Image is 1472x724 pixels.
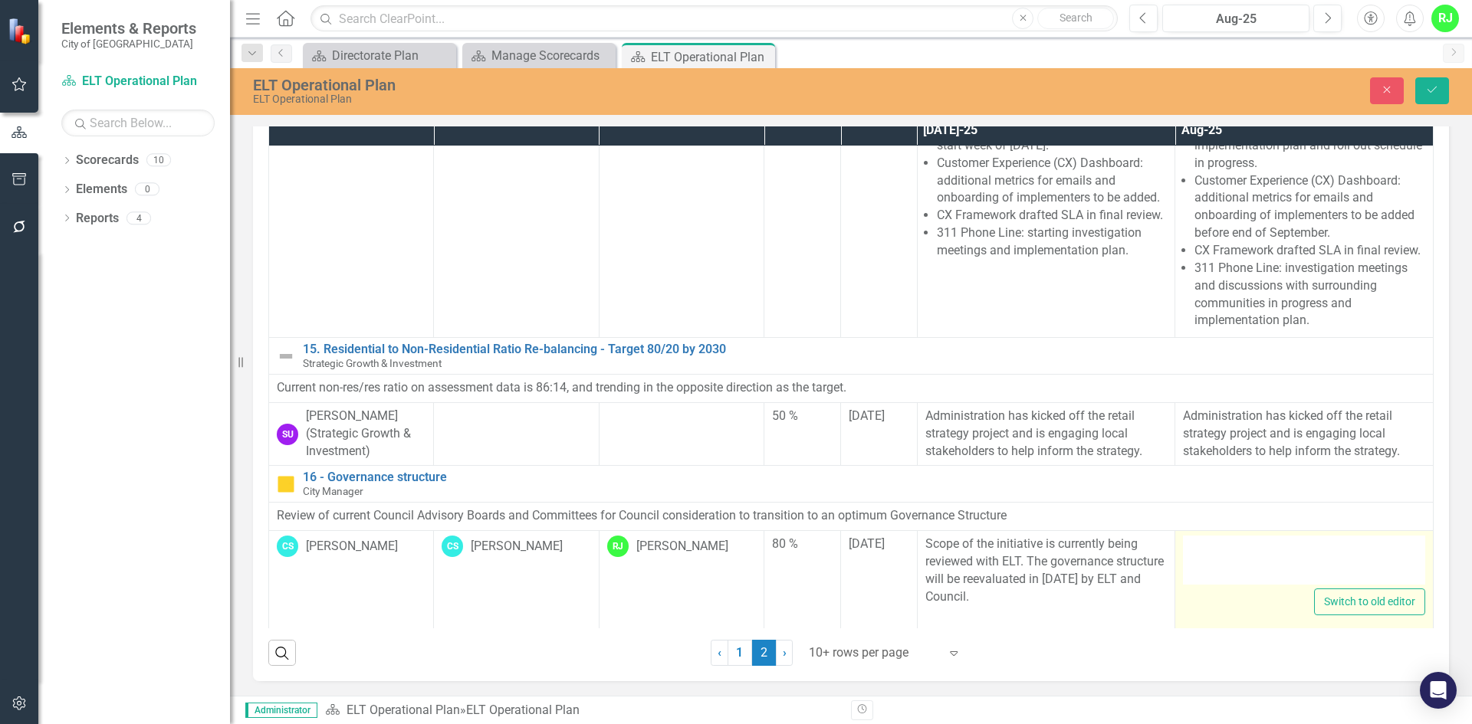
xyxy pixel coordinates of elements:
span: Elements & Reports [61,19,196,38]
a: ELT Operational Plan [347,703,460,717]
div: 4 [127,211,151,224]
span: [DATE] [849,536,885,551]
p: Scope of the initiative is currently being reviewed with ELT. The governance structure will be re... [925,536,1168,605]
a: 16 - Governance structure [303,470,1425,484]
div: 10 [146,154,171,167]
a: 1 [728,640,752,666]
li: CX Framework drafted SLA in final review. [1194,242,1425,260]
div: SU [277,424,298,445]
div: 0 [135,183,159,196]
p: Administration has kicked off the retail strategy project and is engaging local stakeholders to h... [1183,408,1425,460]
div: [PERSON_NAME] [636,538,728,555]
button: Switch to old editor [1314,588,1425,615]
div: ELT Operational Plan [253,77,924,93]
div: RJ [607,536,629,557]
span: 2 [752,640,777,666]
div: Open Intercom Messenger [1420,672,1457,709]
span: Search [1060,11,1092,24]
div: Aug-25 [1168,10,1304,28]
div: » [325,702,839,719]
a: 15. Residential to Non-Residential Ratio Re-balancing - Target 80/20 by 2030 [303,342,1425,356]
div: CS [277,536,298,557]
small: City of [GEOGRAPHIC_DATA] [61,38,196,50]
div: ELT Operational Plan [253,93,924,105]
a: Scorecards [76,152,139,169]
li: 311 Phone Line: starting investigation meetings and implementation plan. [937,224,1168,260]
div: ELT Operational Plan [651,48,771,67]
a: Reports [76,210,119,228]
div: 50 % [772,408,833,425]
span: [DATE] [849,408,885,423]
input: Search ClearPoint... [310,5,1118,32]
li: Customer Experience (CX) Dashboard: additional metrics for emails and onboarding of implementers ... [1194,172,1425,242]
span: Current non-res/res ratio on assessment data is 86:14, and trending in the opposite direction as ... [277,380,846,395]
li: Customer Experience (CX) Dashboard: additional metrics for emails and onboarding of implementers ... [937,155,1168,208]
button: Search [1037,8,1114,29]
div: Manage Scorecards [491,46,612,65]
span: › [783,645,787,660]
li: CX Framework drafted SLA in final review. [937,207,1168,224]
img: Not Defined [277,347,295,365]
a: Elements [76,181,127,198]
span: ‹ [718,645,721,660]
a: Directorate Plan [307,46,452,65]
div: 80 % [772,536,833,553]
div: [PERSON_NAME] [306,538,398,555]
a: Manage Scorecards [466,46,612,65]
div: ELT Operational Plan [466,703,580,717]
button: RJ [1431,5,1459,32]
div: [PERSON_NAME] [471,538,563,555]
div: Directorate Plan [332,46,452,65]
span: Strategic Growth & Investment [303,357,442,369]
span: Administrator [245,703,317,718]
input: Search Below... [61,110,215,136]
img: ClearPoint Strategy [8,17,34,44]
span: Review of current Council Advisory Boards and Committees for Council consideration to transition ... [277,508,1007,523]
a: ELT Operational Plan [61,73,215,90]
button: Aug-25 [1162,5,1309,32]
img: Caution [277,475,295,493]
p: Administration has kicked off the retail strategy project and is engaging local stakeholders to h... [925,408,1168,460]
div: CS [442,536,463,557]
span: City Manager [303,485,363,497]
div: [PERSON_NAME] (Strategic Growth & Investment) [306,408,426,460]
li: 311 Phone Line: investigation meetings and discussions with surrounding communities in progress a... [1194,260,1425,329]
